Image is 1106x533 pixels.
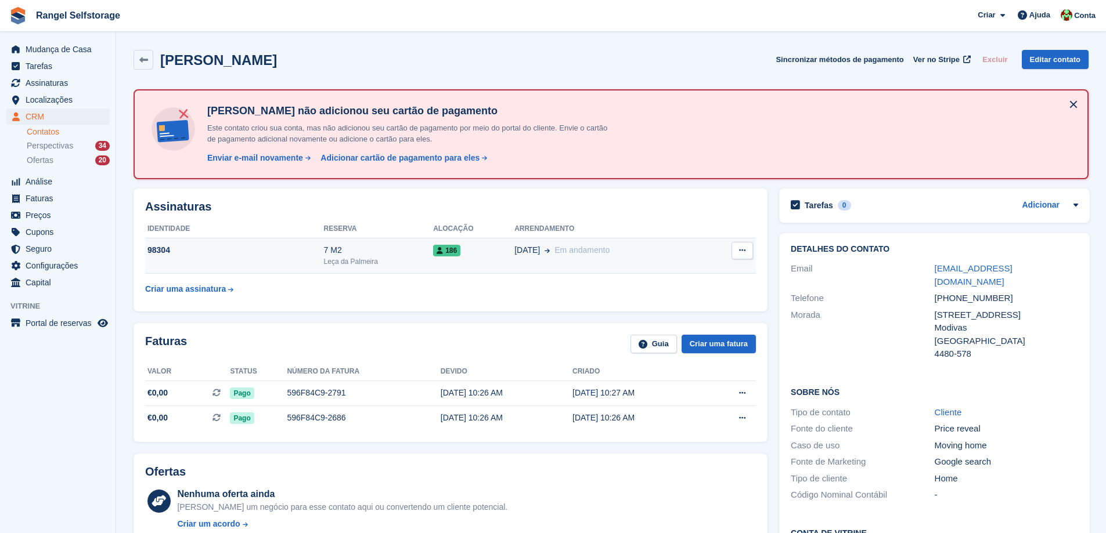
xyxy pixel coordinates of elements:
h2: Sobre Nós [791,386,1078,397]
span: Vitrine [10,300,116,312]
div: [STREET_ADDRESS] [935,309,1078,322]
div: Fonte de Marketing [791,455,934,469]
h2: [PERSON_NAME] [160,52,277,68]
h4: [PERSON_NAME] não adicionou seu cartão de pagamento [203,104,609,118]
div: Criar uma assinatura [145,283,226,295]
div: 7 M2 [324,244,434,256]
div: 596F84C9-2686 [287,412,440,424]
div: [DATE] 10:26 AM [441,412,572,424]
span: Ajuda [1029,9,1050,21]
a: [EMAIL_ADDRESS][DOMAIN_NAME] [935,263,1013,287]
span: Configurações [26,258,95,274]
div: [DATE] 10:26 AM [441,387,572,399]
h2: Faturas [145,335,187,354]
button: Excluir [978,50,1012,69]
div: 0 [838,200,851,211]
a: menu [6,173,110,190]
div: - [935,488,1078,502]
span: 186 [433,245,460,256]
a: Editar contato [1022,50,1089,69]
a: Adicionar cartão de pagamento para eles [316,152,488,164]
span: Em andamento [554,245,610,255]
a: menu [6,258,110,274]
span: Capital [26,274,95,291]
th: Criado [572,362,704,381]
span: Portal de reservas [26,315,95,331]
div: Tipo de cliente [791,472,934,485]
div: Google search [935,455,1078,469]
a: menu [6,92,110,108]
a: menu [6,58,110,74]
a: menu [6,315,110,331]
img: stora-icon-8386f47178a22dfd0bd8f6a31ec36ba5ce8667c1dd55bd0f319d3a0aa187defe.svg [9,7,27,24]
th: Reserva [324,220,434,238]
div: Modivas [935,321,1078,335]
img: no-card-linked-e7822e413c904bf8b177c4d89f31251c4716f9871600ec3ca5bfc59e148c83f4.svg [149,104,198,154]
span: [DATE] [514,244,540,256]
div: Email [791,262,934,288]
p: Este contato criou sua conta, mas não adicionou seu cartão de pagamento por meio do portal do cli... [203,122,609,145]
th: Arrendamento [514,220,707,238]
div: 596F84C9-2791 [287,387,440,399]
div: Fonte do cliente [791,422,934,436]
span: Cupons [26,224,95,240]
a: menu [6,190,110,206]
span: Preços [26,207,95,223]
div: Enviar e-mail novamente [207,152,303,164]
div: 20 [95,155,110,165]
span: Assinaturas [26,75,95,91]
span: Tarefas [26,58,95,74]
div: Adicionar cartão de pagamento para eles [320,152,480,164]
a: Criar uma assinatura [145,278,233,300]
a: Ofertas 20 [27,154,110,166]
span: €0,00 [147,387,168,399]
div: Home [935,472,1078,485]
div: Leça da Palmeira [324,256,434,267]
span: Pago [230,387,254,399]
div: 98304 [145,244,324,256]
a: Contatos [27,126,110,137]
a: Rangel Selfstorage [31,6,125,25]
span: Ofertas [27,155,53,166]
a: menu [6,241,110,257]
th: Número da fatura [287,362,440,381]
button: Sincronizar métodos de pagamento [776,50,903,69]
div: Morada [791,309,934,361]
span: Perspectivas [27,140,73,151]
a: Loja de pré-visualização [96,316,110,330]
h2: Tarefas [805,200,833,211]
h2: Detalhes do contato [791,245,1078,254]
h2: Ofertas [145,465,186,478]
a: Cliente [935,407,962,417]
span: Ver no Stripe [913,54,960,66]
div: 34 [95,141,110,151]
img: Fernando Ferreira [1061,9,1072,21]
a: menu [6,274,110,291]
th: Identidade [145,220,324,238]
div: Nenhuma oferta ainda [177,487,507,501]
a: menu [6,207,110,223]
a: Ver no Stripe [909,50,973,69]
div: Código Nominal Contábil [791,488,934,502]
th: Alocação [433,220,514,238]
div: Tipo de contato [791,406,934,419]
a: menu [6,108,110,125]
span: Pago [230,412,254,424]
span: Localizações [26,92,95,108]
a: Guia [631,335,677,354]
a: menu [6,224,110,240]
th: Status [230,362,287,381]
a: Perspectivas 34 [27,140,110,152]
div: Price reveal [935,422,1078,436]
span: Mudança de Casa [26,41,95,57]
div: 4480-578 [935,347,1078,361]
a: menu [6,75,110,91]
div: Telefone [791,292,934,305]
span: CRM [26,108,95,125]
span: Criar [978,9,995,21]
th: Devido [441,362,572,381]
h2: Assinaturas [145,200,756,213]
a: menu [6,41,110,57]
a: Adicionar [1022,199,1060,212]
span: Seguro [26,241,95,257]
